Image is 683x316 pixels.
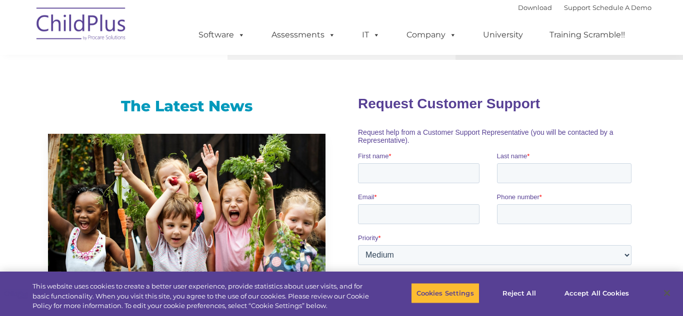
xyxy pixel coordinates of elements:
a: IT [352,25,390,45]
button: Close [656,282,678,304]
span: Phone number [139,107,181,114]
button: Reject All [488,283,550,304]
a: Download [518,3,552,11]
div: This website uses cookies to create a better user experience, provide statistics about user visit... [32,282,375,311]
a: Schedule A Demo [592,3,651,11]
a: University [473,25,533,45]
button: Cookies Settings [411,283,479,304]
img: ChildPlus by Procare Solutions [31,0,131,50]
a: Software [188,25,255,45]
a: Support [564,3,590,11]
font: | [518,3,651,11]
h3: The Latest News [48,96,325,116]
span: Last name [139,66,169,73]
a: Company [396,25,466,45]
a: Training Scramble!! [539,25,635,45]
a: Assessments [261,25,345,45]
button: Accept All Cookies [559,283,634,304]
